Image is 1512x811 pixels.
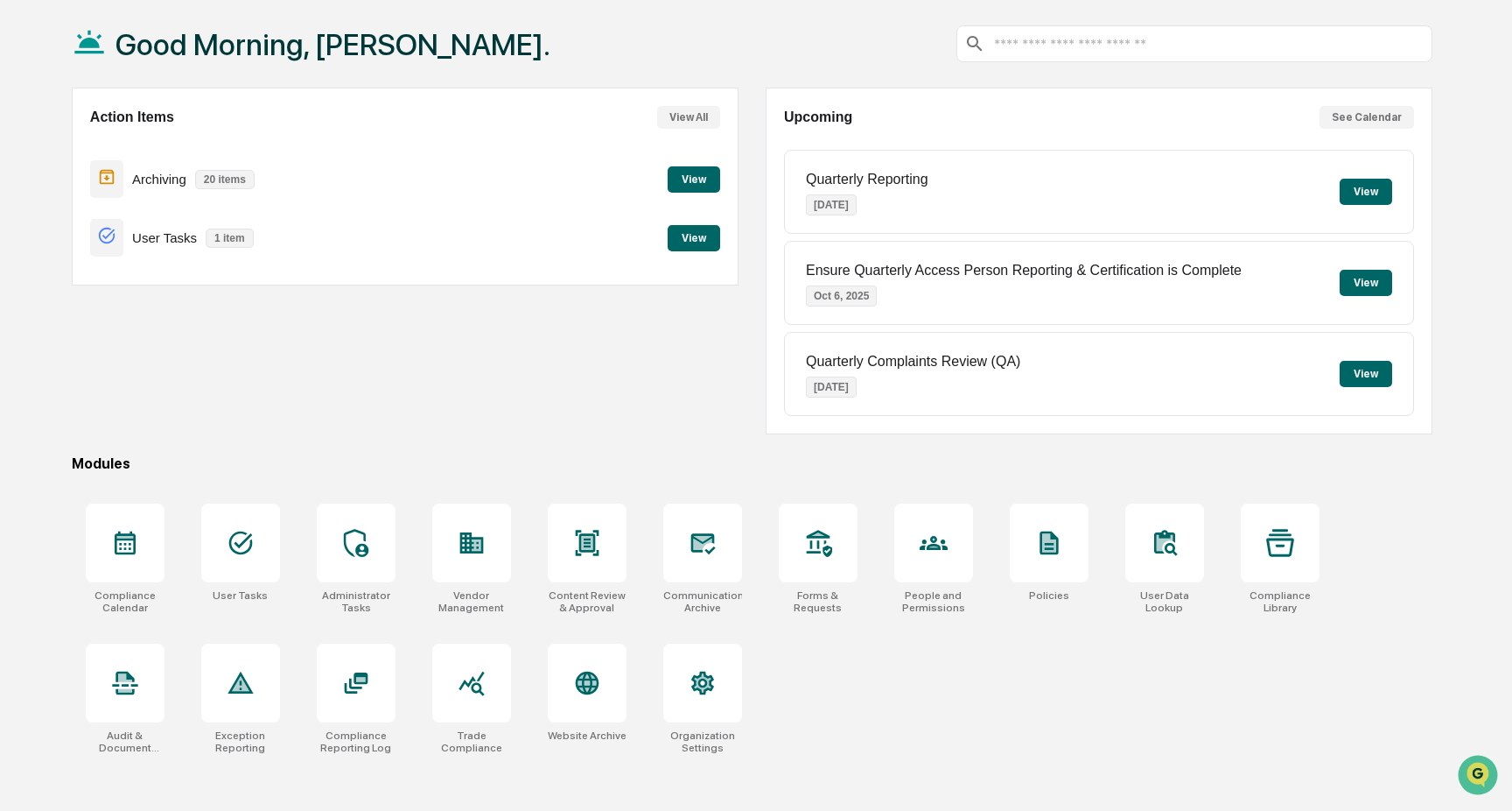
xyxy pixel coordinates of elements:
[806,194,857,215] p: [DATE]
[213,589,268,602] div: User Tasks
[10,214,120,245] a: 🖐️Preclearance
[806,172,928,187] p: Quarterly Reporting
[784,109,852,125] h2: Upcoming
[1319,106,1414,129] button: See Calendar
[174,297,212,310] span: Pylon
[86,730,164,754] div: Audit & Document Logs
[657,106,720,129] button: View All
[132,172,186,187] p: Archiving
[779,589,857,614] div: Forms & Requests
[144,221,217,238] span: Attestations
[432,730,511,754] div: Trade Compliance
[1029,589,1069,602] div: Policies
[1456,753,1503,800] iframe: Open customer support
[17,256,31,270] div: 🔎
[86,589,164,614] div: Compliance Calendar
[195,170,255,189] p: 20 items
[317,589,395,614] div: Administrator Tasks
[1125,589,1204,614] div: User Data Lookup
[17,134,49,166] img: 1746055101610-c473b297-6a78-478c-a979-82029cc54cd1
[35,221,113,238] span: Preclearance
[59,134,287,152] div: Start new chat
[17,37,318,65] p: How can we help?
[317,730,395,754] div: Compliance Reporting Log
[432,589,511,614] div: Vendor Management
[806,354,1020,370] p: Quarterly Complaints Review (QA)
[806,377,857,398] p: [DATE]
[548,730,626,742] div: Website Archive
[123,296,212,310] a: Powered byPylon
[59,152,221,166] div: We're available if you need us!
[132,230,197,245] p: User Tasks
[668,229,720,245] a: View
[120,214,224,245] a: 🗄️Attestations
[1340,179,1392,205] button: View
[90,109,174,125] h2: Action Items
[668,225,720,251] button: View
[806,286,877,307] p: Oct 6, 2025
[127,222,141,236] div: 🗄️
[894,589,973,614] div: People and Permissions
[10,247,117,279] a: 🔎Data Lookup
[668,170,720,187] a: View
[72,455,1432,472] div: Modules
[297,139,318,160] button: Start new chat
[663,730,742,754] div: Organization Settings
[1340,361,1392,387] button: View
[201,730,280,754] div: Exception Reporting
[806,263,1242,279] p: Ensure Quarterly Access Person Reporting & Certification is Complete
[17,222,31,236] div: 🖐️
[663,589,742,614] div: Communications Archive
[35,254,110,272] span: Data Lookup
[206,229,254,248] p: 1 item
[1340,270,1392,296] button: View
[668,166,720,193] button: View
[115,27,550,62] h1: Good Morning, [PERSON_NAME].
[548,589,626,614] div: Content Review & Approval
[1241,589,1319,614] div: Compliance Library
